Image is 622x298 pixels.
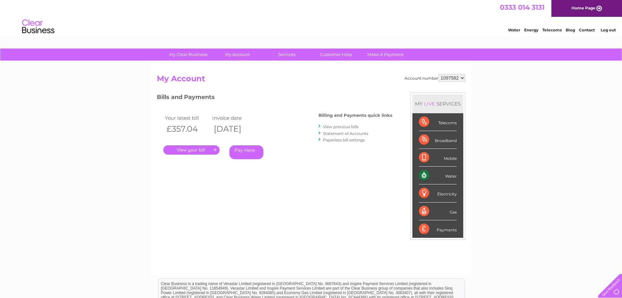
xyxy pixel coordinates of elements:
[163,122,211,136] th: £357.04
[508,28,520,32] a: Water
[211,122,258,136] th: [DATE]
[211,114,258,122] td: Invoice date
[157,93,392,104] h3: Bills and Payments
[163,145,220,155] a: .
[579,28,595,32] a: Contact
[500,3,545,11] a: 0333 014 3131
[419,184,457,202] div: Electricity
[542,28,562,32] a: Telecoms
[359,49,412,61] a: Make A Payment
[405,74,465,82] div: Account number
[323,138,365,142] a: Paperless bill settings
[419,167,457,184] div: Water
[323,124,359,129] a: View previous bills
[423,101,436,107] div: LIVE
[260,49,314,61] a: Services
[601,28,616,32] a: Log out
[323,131,368,136] a: Statement of Accounts
[163,114,211,122] td: Your latest bill
[162,49,215,61] a: My Clear Business
[157,74,465,86] h2: My Account
[309,49,363,61] a: Customer Help
[211,49,264,61] a: My Account
[566,28,575,32] a: Blog
[229,145,263,159] a: Pay Here
[419,149,457,167] div: Mobile
[22,17,55,37] img: logo.png
[419,203,457,220] div: Gas
[318,113,392,118] h4: Billing and Payments quick links
[524,28,538,32] a: Energy
[419,113,457,131] div: Telecoms
[158,4,465,31] div: Clear Business is a trading name of Verastar Limited (registered in [GEOGRAPHIC_DATA] No. 3667643...
[419,220,457,238] div: Payments
[419,131,457,149] div: Broadband
[412,94,463,113] div: MY SERVICES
